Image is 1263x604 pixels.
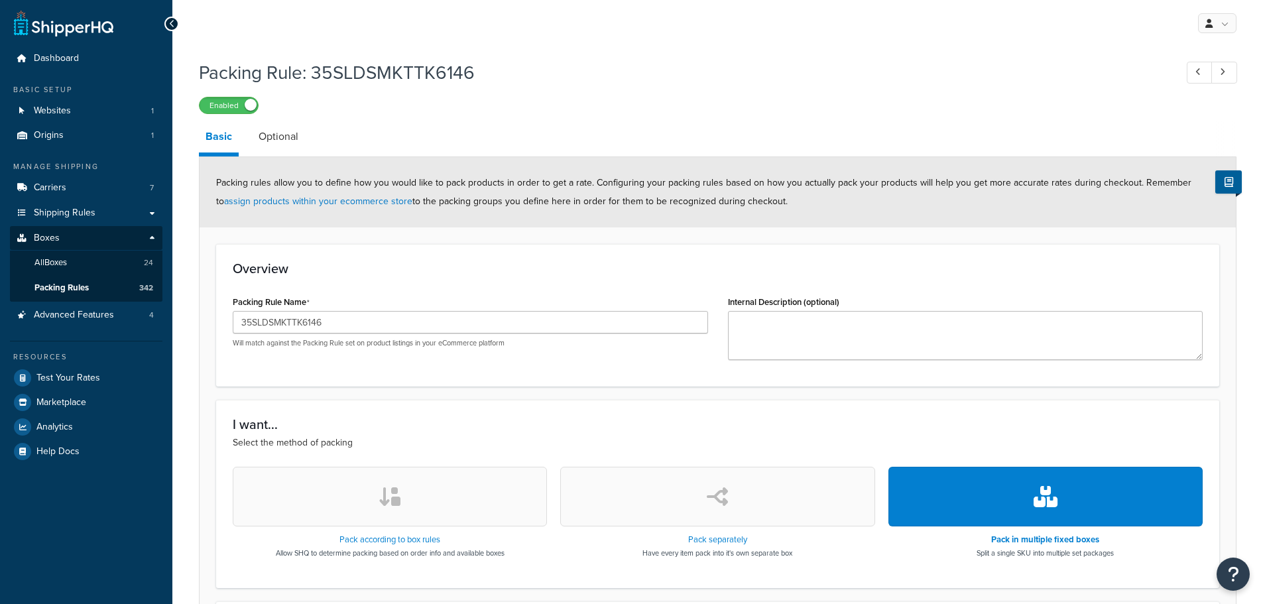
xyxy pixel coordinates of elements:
[151,105,154,117] span: 1
[10,440,162,463] a: Help Docs
[199,60,1162,86] h1: Packing Rule: 35SLDSMKTTK6146
[144,257,153,269] span: 24
[977,548,1114,558] p: Split a single SKU into multiple set packages
[233,436,1203,450] p: Select the method of packing
[10,251,162,275] a: AllBoxes24
[10,176,162,200] li: Carriers
[233,297,310,308] label: Packing Rule Name
[10,391,162,414] a: Marketplace
[10,226,162,251] a: Boxes
[34,130,64,141] span: Origins
[276,548,505,558] p: Allow SHQ to determine packing based on order info and available boxes
[10,123,162,148] a: Origins1
[139,282,153,294] span: 342
[233,417,1203,432] h3: I want...
[10,161,162,172] div: Manage Shipping
[10,99,162,123] li: Websites
[10,276,162,300] li: Packing Rules
[10,84,162,95] div: Basic Setup
[10,176,162,200] a: Carriers7
[642,548,792,558] p: Have every item pack into it's own separate box
[34,233,60,244] span: Boxes
[34,310,114,321] span: Advanced Features
[10,226,162,302] li: Boxes
[199,121,239,156] a: Basic
[10,99,162,123] a: Websites1
[200,97,258,113] label: Enabled
[1217,558,1250,591] button: Open Resource Center
[10,415,162,439] a: Analytics
[150,182,154,194] span: 7
[1215,170,1242,194] button: Show Help Docs
[252,121,305,152] a: Optional
[36,373,100,384] span: Test Your Rates
[34,257,67,269] span: All Boxes
[276,535,505,544] h3: Pack according to box rules
[233,338,708,348] p: Will match against the Packing Rule set on product listings in your eCommerce platform
[728,297,839,307] label: Internal Description (optional)
[977,535,1114,544] h3: Pack in multiple fixed boxes
[34,182,66,194] span: Carriers
[34,208,95,219] span: Shipping Rules
[10,276,162,300] a: Packing Rules342
[10,351,162,363] div: Resources
[10,201,162,225] a: Shipping Rules
[1211,62,1237,84] a: Next Record
[10,46,162,71] a: Dashboard
[36,397,86,408] span: Marketplace
[34,282,89,294] span: Packing Rules
[10,303,162,328] li: Advanced Features
[151,130,154,141] span: 1
[149,310,154,321] span: 4
[1187,62,1213,84] a: Previous Record
[10,303,162,328] a: Advanced Features4
[36,446,80,457] span: Help Docs
[233,261,1203,276] h3: Overview
[10,123,162,148] li: Origins
[216,176,1191,208] span: Packing rules allow you to define how you would like to pack products in order to get a rate. Con...
[10,366,162,390] a: Test Your Rates
[34,53,79,64] span: Dashboard
[642,535,792,544] h3: Pack separately
[224,194,412,208] a: assign products within your ecommerce store
[34,105,71,117] span: Websites
[36,422,73,433] span: Analytics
